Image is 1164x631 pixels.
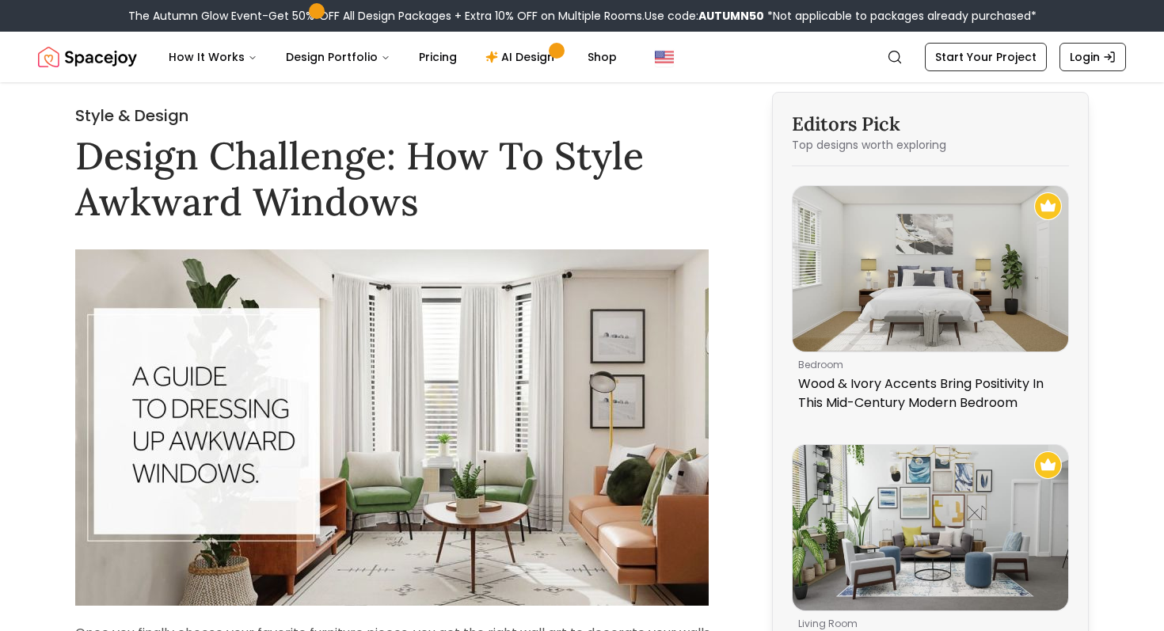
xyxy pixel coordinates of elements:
[38,41,137,73] img: Spacejoy Logo
[792,185,1069,419] a: Wood & Ivory Accents Bring Positivity In This Mid-Century Modern BedroomRecommended Spacejoy Desi...
[75,133,731,224] h1: Design Challenge: How To Style Awkward Windows
[273,41,403,73] button: Design Portfolio
[698,8,764,24] b: AUTUMN50
[764,8,1037,24] span: *Not applicable to packages already purchased*
[128,8,1037,24] div: The Autumn Glow Event-Get 50% OFF All Design Packages + Extra 10% OFF on Multiple Rooms.
[575,41,630,73] a: Shop
[645,8,764,24] span: Use code:
[1034,192,1062,220] img: Recommended Spacejoy Design - Wood & Ivory Accents Bring Positivity In This Mid-Century Modern Be...
[792,137,1069,153] p: Top designs worth exploring
[798,618,1056,630] p: living room
[156,41,270,73] button: How It Works
[793,445,1068,610] img: An Urban-Eclectic Living Room Suited for Plant Lovers
[792,112,1069,137] h3: Editors Pick
[655,48,674,67] img: United States
[38,41,137,73] a: Spacejoy
[1059,43,1126,71] a: Login
[798,374,1056,412] p: Wood & Ivory Accents Bring Positivity In This Mid-Century Modern Bedroom
[473,41,572,73] a: AI Design
[1034,451,1062,479] img: Recommended Spacejoy Design - An Urban-Eclectic Living Room Suited for Plant Lovers
[38,32,1126,82] nav: Global
[156,41,630,73] nav: Main
[925,43,1047,71] a: Start Your Project
[793,186,1068,352] img: Wood & Ivory Accents Bring Positivity In This Mid-Century Modern Bedroom
[75,105,731,127] h2: Style & Design
[406,41,470,73] a: Pricing
[798,359,1056,371] p: bedroom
